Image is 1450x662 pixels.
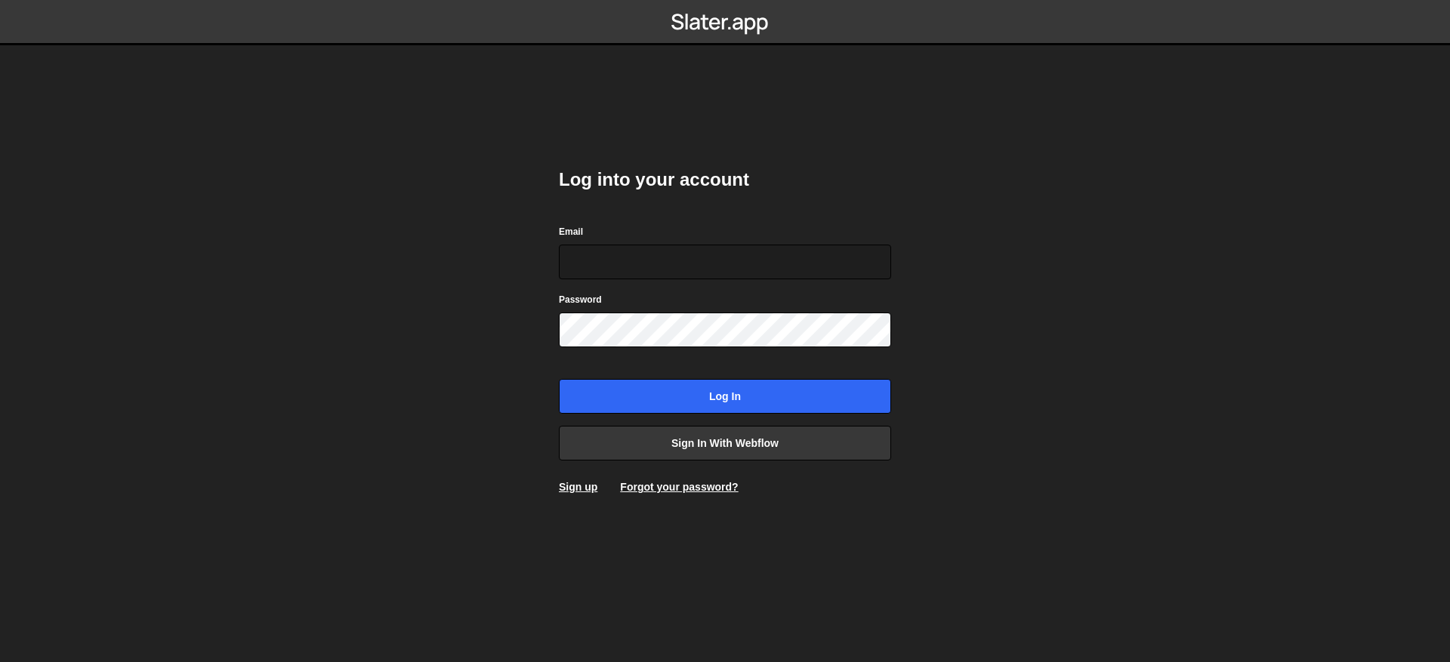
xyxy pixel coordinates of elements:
label: Email [559,224,583,239]
h2: Log into your account [559,168,891,192]
a: Sign in with Webflow [559,426,891,460]
label: Password [559,292,602,307]
input: Log in [559,379,891,414]
a: Forgot your password? [620,481,738,493]
a: Sign up [559,481,597,493]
